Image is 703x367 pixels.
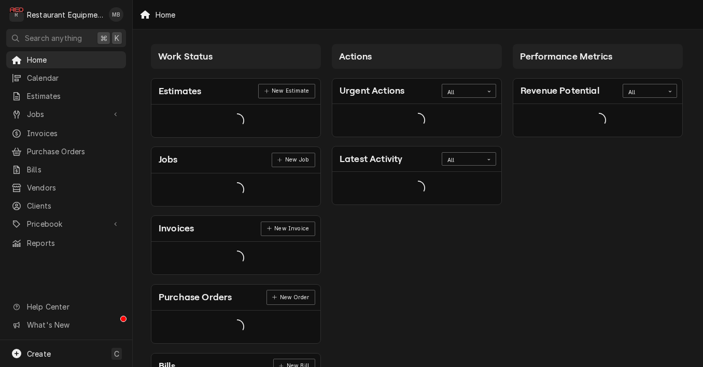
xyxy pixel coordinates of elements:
[230,247,244,269] span: Loading...
[340,84,404,98] div: Card Title
[151,146,321,206] div: Card: Jobs
[27,109,105,120] span: Jobs
[27,319,120,330] span: What's New
[442,84,496,97] div: Card Data Filter Control
[261,222,315,236] a: New Invoice
[159,153,178,167] div: Card Title
[230,179,244,200] span: Loading...
[6,106,126,123] a: Go to Jobs
[158,51,213,62] span: Work Status
[151,44,321,69] div: Card Column Header
[109,7,123,22] div: MB
[230,316,244,338] span: Loading...
[27,301,120,312] span: Help Center
[27,164,121,175] span: Bills
[27,54,121,65] span: Home
[114,348,119,359] span: C
[411,178,425,199] span: Loading...
[6,29,126,47] button: Search anything⌘K
[266,290,315,304] a: New Order
[151,284,321,344] div: Card: Purchase Orders
[27,128,121,139] span: Invoices
[9,7,24,22] div: Restaurant Equipment Diagnostics's Avatar
[100,33,107,43] span: ⌘
[27,91,121,101] span: Estimates
[272,153,315,167] a: New Job
[6,197,126,214] a: Clients
[109,7,123,22] div: Matthew Brunty's Avatar
[332,172,501,204] div: Card Data
[521,84,599,98] div: Card Title
[6,69,126,86] a: Calendar
[27,218,105,229] span: Pricebook
[442,152,496,166] div: Card Data Filter Control
[339,51,372,62] span: Actions
[151,147,320,173] div: Card Header
[159,222,194,236] div: Card Title
[151,105,320,137] div: Card Data
[332,146,502,205] div: Card: Latest Activity
[6,87,126,105] a: Estimates
[27,349,51,358] span: Create
[6,179,126,196] a: Vendors
[332,146,501,172] div: Card Header
[27,238,121,248] span: Reports
[258,84,315,98] a: New Estimate
[411,109,425,131] span: Loading...
[513,78,683,137] div: Card: Revenue Potential
[6,143,126,160] a: Purchase Orders
[6,215,126,232] a: Go to Pricebook
[27,200,121,211] span: Clients
[159,84,201,98] div: Card Title
[6,234,126,252] a: Reports
[25,33,82,43] span: Search anything
[332,79,501,104] div: Card Header
[151,78,321,138] div: Card: Estimates
[340,152,402,166] div: Card Title
[628,89,658,97] div: All
[151,311,320,343] div: Card Data
[266,290,315,304] div: Card Link Button
[151,173,320,206] div: Card Data
[159,290,232,304] div: Card Title
[27,182,121,193] span: Vendors
[513,104,682,137] div: Card Data
[623,84,677,97] div: Card Data Filter Control
[6,125,126,142] a: Invoices
[513,69,683,178] div: Card Column Content
[6,316,126,333] a: Go to What's New
[272,153,315,167] div: Card Link Button
[520,51,612,62] span: Performance Metrics
[6,298,126,315] a: Go to Help Center
[27,146,121,157] span: Purchase Orders
[151,215,321,275] div: Card: Invoices
[27,72,121,83] span: Calendar
[332,44,502,69] div: Card Column Header
[332,78,502,137] div: Card: Urgent Actions
[27,9,103,20] div: Restaurant Equipment Diagnostics
[151,242,320,274] div: Card Data
[6,51,126,68] a: Home
[151,79,320,105] div: Card Header
[261,222,315,236] div: Card Link Button
[151,285,320,311] div: Card Header
[9,7,24,22] div: R
[115,33,119,43] span: K
[447,156,477,165] div: All
[6,161,126,178] a: Bills
[513,79,682,104] div: Card Header
[447,89,477,97] div: All
[258,84,315,98] div: Card Link Button
[513,44,683,69] div: Card Column Header
[332,69,502,205] div: Card Column Content
[592,109,606,131] span: Loading...
[332,104,501,137] div: Card Data
[151,216,320,242] div: Card Header
[230,110,244,131] span: Loading...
